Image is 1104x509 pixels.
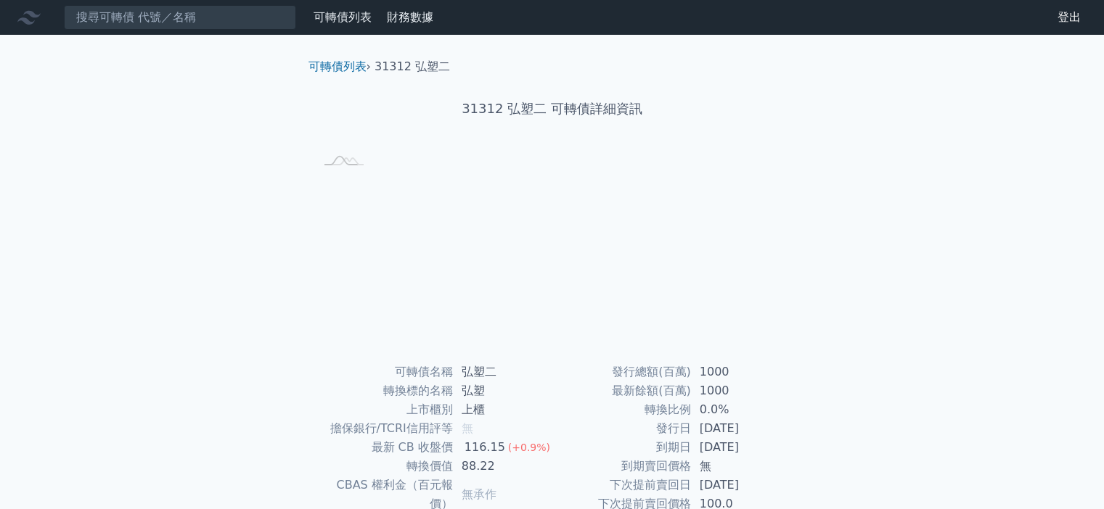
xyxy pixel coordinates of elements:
[552,363,691,381] td: 發行總額(百萬)
[552,457,691,476] td: 到期賣回價格
[314,10,372,24] a: 可轉債列表
[64,5,296,30] input: 搜尋可轉債 代號／名稱
[453,363,552,381] td: 弘塑二
[1031,439,1104,509] iframe: Chat Widget
[691,476,790,494] td: [DATE]
[552,476,691,494] td: 下次提前賣回日
[1046,6,1092,29] a: 登出
[691,419,790,438] td: [DATE]
[453,381,552,400] td: 弘塑
[297,99,808,119] h1: 31312 弘塑二 可轉債詳細資訊
[508,442,550,453] span: (+0.9%)
[462,438,508,457] div: 116.15
[552,400,691,419] td: 轉換比例
[691,438,790,457] td: [DATE]
[308,58,371,75] li: ›
[375,58,450,75] li: 31312 弘塑二
[314,400,453,419] td: 上市櫃別
[552,419,691,438] td: 發行日
[552,438,691,457] td: 到期日
[453,457,552,476] td: 88.22
[691,400,790,419] td: 0.0%
[691,457,790,476] td: 無
[462,421,473,435] span: 無
[314,457,453,476] td: 轉換價值
[453,400,552,419] td: 上櫃
[308,59,367,73] a: 可轉債列表
[691,381,790,400] td: 1000
[314,381,453,400] td: 轉換標的名稱
[387,10,433,24] a: 財務數據
[314,438,453,457] td: 最新 CB 收盤價
[314,363,453,381] td: 可轉債名稱
[462,487,496,501] span: 無承作
[314,419,453,438] td: 擔保銀行/TCRI信用評等
[552,381,691,400] td: 最新餘額(百萬)
[691,363,790,381] td: 1000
